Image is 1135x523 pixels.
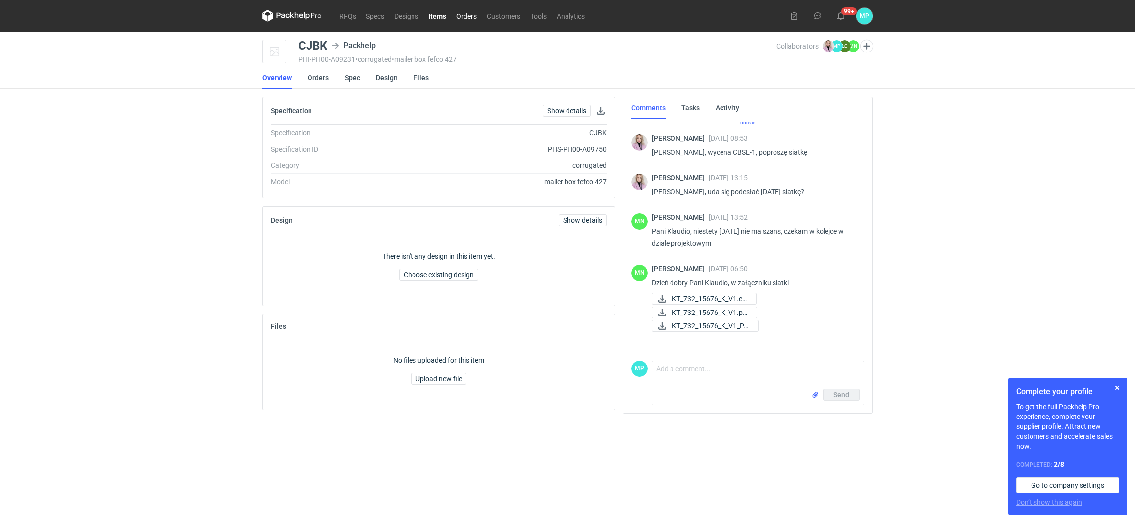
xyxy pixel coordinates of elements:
span: [PERSON_NAME] [652,265,709,273]
div: Małgorzata Nowotna [631,265,648,281]
button: Send [823,389,860,401]
img: Klaudia Wiśniewska [631,174,648,190]
span: [DATE] 06:50 [709,265,748,273]
span: KT_732_15676_K_V1.ep... [672,293,748,304]
a: Show details [559,214,607,226]
div: Category [271,160,405,170]
a: KT_732_15676_K_V1.pd... [652,307,757,318]
span: KT_732_15676_K_V1_PA... [672,320,750,331]
a: Specs [361,10,389,22]
div: PHI-PH00-A09231 [298,55,776,63]
a: RFQs [334,10,361,22]
div: KT_732_15676_K_V1_PAL.pdf [652,320,751,332]
span: Upload new file [415,375,462,382]
button: Don’t show this again [1016,497,1082,507]
a: Spec [345,67,360,89]
figcaption: MP [631,361,648,377]
p: To get the full Packhelp Pro experience, complete your supplier profile. Attract new customers an... [1016,402,1119,451]
button: Download specification [595,105,607,117]
a: Design [376,67,398,89]
button: MP [856,8,873,24]
span: • corrugated [355,55,392,63]
figcaption: ŁC [839,40,851,52]
button: Skip for now [1111,382,1123,394]
a: Files [413,67,429,89]
div: KT_732_15676_K_V1.pdf [652,307,751,318]
img: Klaudia Wiśniewska [631,134,648,151]
img: Klaudia Wiśniewska [823,40,834,52]
p: Pani Klaudio, niestety [DATE] nie ma szans, czekam w kolejce w dziale projektowym [652,225,856,249]
a: KT_732_15676_K_V1.ep... [652,293,757,305]
div: Completed: [1016,459,1119,470]
div: PHS-PH00-A09750 [405,144,607,154]
a: Tools [525,10,552,22]
a: Orders [308,67,329,89]
span: [PERSON_NAME] [652,213,709,221]
span: unread [737,117,759,128]
div: corrugated [405,160,607,170]
figcaption: MN [631,265,648,281]
a: KT_732_15676_K_V1_PA... [652,320,759,332]
div: Specification [271,128,405,138]
p: [PERSON_NAME], wycena CBSE-1, poproszę siatkę [652,146,856,158]
div: Packhelp [331,40,376,52]
div: CJBK [298,40,327,52]
a: Tasks [681,97,700,119]
a: Designs [389,10,423,22]
button: Edit collaborators [860,40,873,52]
a: Activity [716,97,739,119]
h2: Files [271,322,286,330]
div: Martyna Paroń [631,361,648,377]
span: [PERSON_NAME] [652,134,709,142]
span: [DATE] 13:52 [709,213,748,221]
figcaption: MN [631,213,648,230]
span: [PERSON_NAME] [652,174,709,182]
span: Collaborators [776,42,819,50]
span: [DATE] 08:53 [709,134,748,142]
h2: Design [271,216,293,224]
figcaption: MN [847,40,859,52]
span: Send [833,391,849,398]
button: Choose existing design [399,269,478,281]
strong: 2 / 8 [1054,460,1064,468]
p: No files uploaded for this item [393,355,484,365]
a: Show details [543,105,591,117]
div: Małgorzata Nowotna [631,213,648,230]
a: Customers [482,10,525,22]
div: Specification ID [271,144,405,154]
a: Go to company settings [1016,477,1119,493]
div: mailer box fefco 427 [405,177,607,187]
div: Martyna Paroń [856,8,873,24]
p: [PERSON_NAME], uda się podesłać [DATE] siatkę? [652,186,856,198]
span: [DATE] 13:15 [709,174,748,182]
h1: Complete your profile [1016,386,1119,398]
a: Items [423,10,451,22]
figcaption: MP [831,40,843,52]
svg: Packhelp Pro [262,10,322,22]
span: KT_732_15676_K_V1.pd... [672,307,749,318]
button: 99+ [833,8,849,24]
span: • mailer box fefco 427 [392,55,457,63]
span: Choose existing design [404,271,474,278]
h2: Specification [271,107,312,115]
button: Upload new file [411,373,466,385]
a: Analytics [552,10,590,22]
a: Comments [631,97,666,119]
div: KT_732_15676_K_V1.eps [652,293,751,305]
a: Overview [262,67,292,89]
div: Model [271,177,405,187]
p: There isn't any design in this item yet. [382,251,495,261]
p: Dzień dobry Pani Klaudio, w załączniku siatki [652,277,856,289]
a: Orders [451,10,482,22]
div: CJBK [405,128,607,138]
